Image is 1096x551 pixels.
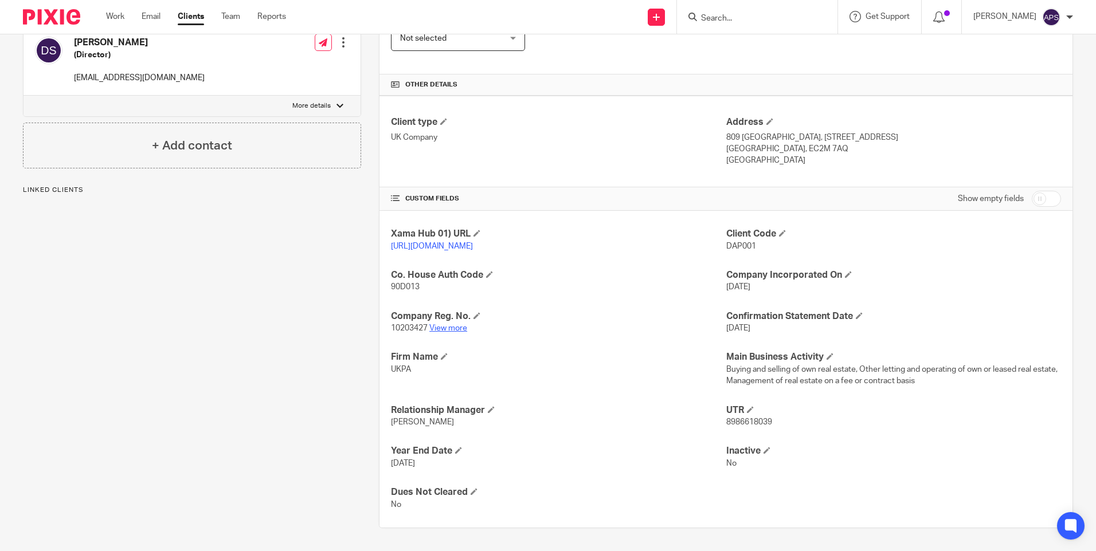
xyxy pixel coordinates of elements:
[23,9,80,25] img: Pixie
[1042,8,1060,26] img: svg%3E
[391,194,726,203] h4: CUSTOM FIELDS
[726,459,737,467] span: No
[429,324,467,332] a: View more
[391,501,401,509] span: No
[391,404,726,416] h4: Relationship Manager
[391,324,428,332] span: 10203427
[726,132,1061,143] p: 809 [GEOGRAPHIC_DATA], [STREET_ADDRESS]
[142,11,161,22] a: Email
[726,310,1061,322] h4: Confirmation Statement Date
[257,11,286,22] a: Reports
[292,101,331,111] p: More details
[391,132,726,143] p: UK Company
[726,116,1061,128] h4: Address
[726,404,1061,416] h4: UTR
[400,34,447,42] span: Not selected
[700,14,803,24] input: Search
[405,80,457,89] span: Other details
[726,283,750,291] span: [DATE]
[391,269,726,281] h4: Co. House Auth Code
[391,228,726,240] h4: Xama Hub 01) URL
[726,242,756,250] span: DAP001
[391,365,411,373] span: UKPA
[866,13,910,21] span: Get Support
[74,49,205,61] h5: (Director)
[35,37,62,64] img: svg%3E
[726,418,772,426] span: 8986618039
[973,11,1036,22] p: [PERSON_NAME]
[391,459,415,467] span: [DATE]
[391,310,726,322] h4: Company Reg. No.
[726,155,1061,166] p: [GEOGRAPHIC_DATA]
[391,486,726,498] h4: Dues Not Cleared
[391,351,726,363] h4: Firm Name
[74,37,205,49] h4: [PERSON_NAME]
[391,445,726,457] h4: Year End Date
[726,445,1061,457] h4: Inactive
[391,242,473,250] a: [URL][DOMAIN_NAME]
[106,11,124,22] a: Work
[726,269,1061,281] h4: Company Incorporated On
[74,72,205,84] p: [EMAIL_ADDRESS][DOMAIN_NAME]
[391,418,454,426] span: [PERSON_NAME]
[221,11,240,22] a: Team
[391,116,726,128] h4: Client type
[726,351,1061,363] h4: Main Business Activity
[958,193,1024,204] label: Show empty fields
[152,137,232,155] h4: + Add contact
[726,228,1061,240] h4: Client Code
[726,365,1058,385] span: Buying and selling of own real estate, Other letting and operating of own or leased real estate, ...
[391,283,420,291] span: 90D013
[23,186,361,195] p: Linked clients
[726,324,750,332] span: [DATE]
[178,11,204,22] a: Clients
[726,143,1061,155] p: [GEOGRAPHIC_DATA], EC2M 7AQ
